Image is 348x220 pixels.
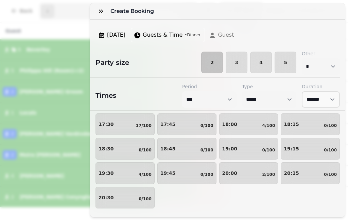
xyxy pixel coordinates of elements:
[262,123,275,128] p: 4/100
[160,122,176,127] p: 17:45
[95,113,155,135] button: 17:3017/100
[242,83,296,90] label: Type
[280,60,291,65] span: 5
[281,113,340,135] button: 18:150/100
[139,196,152,202] p: 0/100
[256,60,266,65] span: 4
[219,138,278,160] button: 19:000/100
[281,138,340,160] button: 19:150/100
[99,171,114,176] p: 19:30
[226,52,247,73] button: 3
[275,52,296,73] button: 5
[157,113,216,135] button: 17:450/100
[95,138,155,160] button: 18:300/100
[110,7,157,15] h3: Create Booking
[219,113,278,135] button: 18:004/100
[99,195,114,200] p: 20:30
[324,147,337,153] p: 0/100
[201,123,213,128] p: 0/100
[250,52,272,73] button: 4
[284,146,299,151] p: 19:15
[231,60,242,65] span: 3
[157,162,216,184] button: 19:450/100
[136,123,152,128] p: 17/100
[185,32,201,38] span: • Dinner
[139,172,152,177] p: 4/100
[222,122,238,127] p: 18:00
[95,187,155,208] button: 20:300/100
[143,31,182,39] span: Guests & Time
[99,122,114,127] p: 17:30
[160,146,176,151] p: 18:45
[302,50,340,57] label: Other
[201,172,213,177] p: 0/100
[139,147,152,153] p: 0/100
[284,122,299,127] p: 18:15
[182,83,237,90] label: Period
[219,162,278,184] button: 20:002/100
[107,31,125,39] span: [DATE]
[201,147,213,153] p: 0/100
[262,172,275,177] p: 2/100
[90,58,129,67] h2: Party size
[222,171,238,176] p: 20:00
[218,31,234,39] span: Guest
[207,60,217,65] span: 2
[95,162,155,184] button: 19:304/100
[262,147,275,153] p: 0/100
[157,138,216,160] button: 18:450/100
[222,146,238,151] p: 19:00
[284,171,299,176] p: 20:15
[95,91,116,100] h2: Times
[302,83,340,90] label: Duration
[201,52,223,73] button: 2
[99,146,114,151] p: 18:30
[160,171,176,176] p: 19:45
[324,123,337,128] p: 0/100
[281,162,340,184] button: 20:150/100
[324,172,337,177] p: 0/100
